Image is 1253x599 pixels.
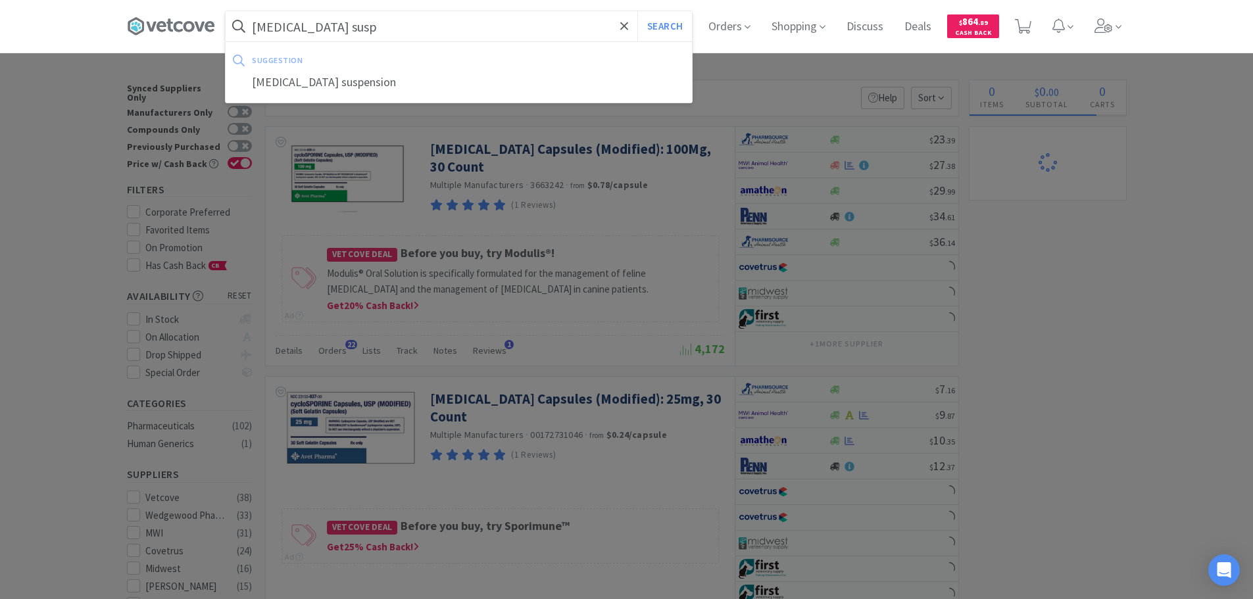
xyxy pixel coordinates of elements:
span: . 89 [978,18,988,27]
a: Deals [899,21,937,33]
div: [MEDICAL_DATA] suspension [226,70,692,95]
a: $864.89Cash Back [947,9,999,44]
button: Search [637,11,692,41]
a: Discuss [841,21,889,33]
input: Search by item, sku, manufacturer, ingredient, size... [226,11,692,41]
div: suggestion [252,50,493,70]
span: Cash Back [955,30,991,38]
span: $ [959,18,962,27]
span: 864 [959,15,988,28]
div: Open Intercom Messenger [1208,554,1240,586]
